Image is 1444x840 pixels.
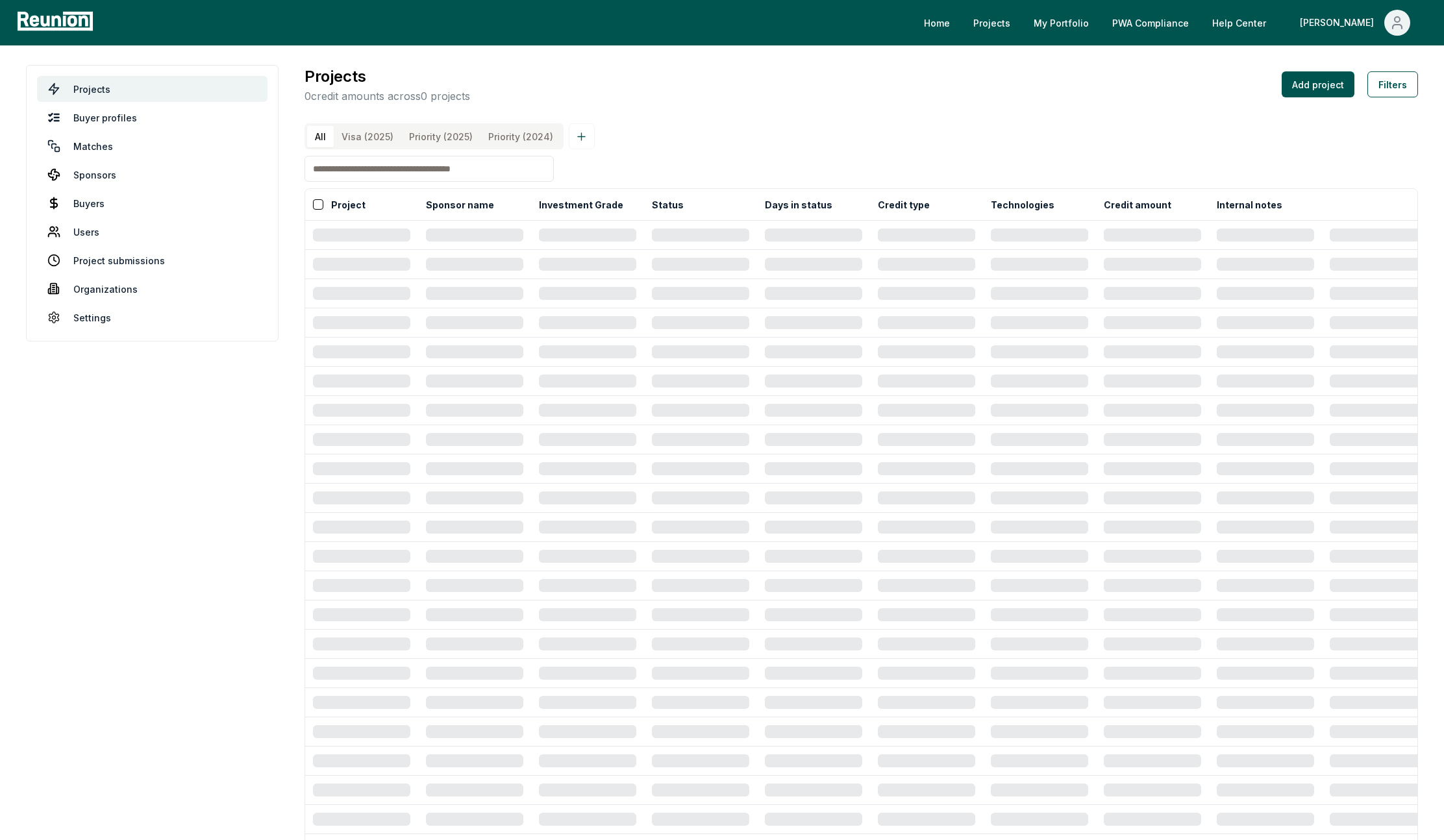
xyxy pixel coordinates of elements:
button: Priority (2024) [480,126,561,147]
a: Settings [37,304,268,330]
button: Internal notes [1214,191,1285,217]
a: Matches [37,133,268,159]
button: Add project [1282,71,1354,97]
button: Priority (2025) [401,126,480,147]
a: My Portfolio [1023,10,1099,36]
a: Sponsors [37,162,268,188]
button: Credit amount [1101,191,1174,217]
button: Investment Grade [536,191,626,217]
button: Visa (2025) [334,126,401,147]
p: 0 credit amounts across 0 projects [305,88,470,104]
button: Credit type [875,191,932,217]
h3: Projects [305,65,470,88]
a: Project submissions [37,247,268,273]
a: Users [37,219,268,245]
a: PWA Compliance [1102,10,1199,36]
a: Help Center [1202,10,1276,36]
button: Technologies [988,191,1057,217]
button: [PERSON_NAME] [1289,10,1421,36]
div: [PERSON_NAME] [1300,10,1379,36]
a: Buyer profiles [37,105,268,130]
a: Organizations [37,276,268,302]
button: Filters [1367,71,1418,97]
a: Buyers [37,190,268,216]
button: Sponsor name [423,191,497,217]
a: Projects [37,76,268,102]
button: All [307,126,334,147]
button: Days in status [762,191,835,217]
button: Project [329,191,368,217]
button: Status [649,191,686,217]
nav: Main [914,10,1431,36]
a: Projects [963,10,1021,36]
a: Home [914,10,960,36]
